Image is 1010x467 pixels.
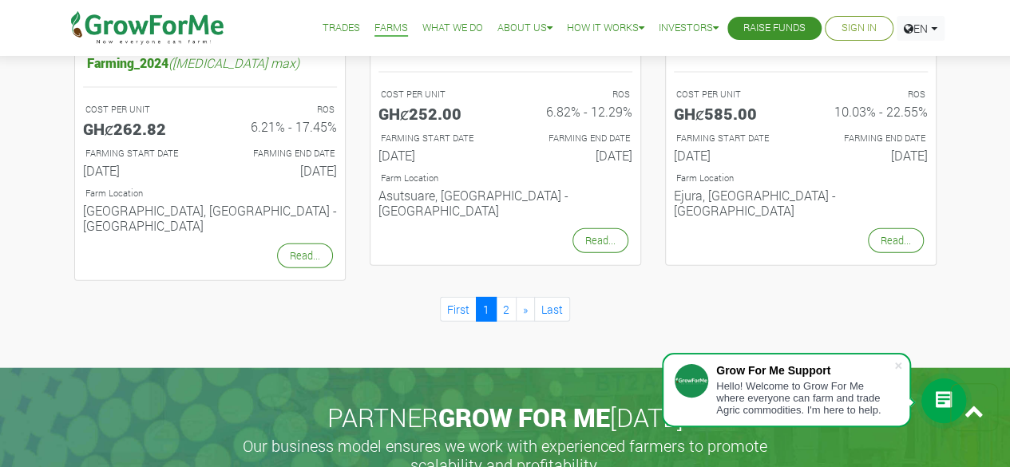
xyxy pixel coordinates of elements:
p: FARMING END DATE [520,132,630,145]
h5: GHȼ252.00 [378,104,493,123]
a: First [440,297,477,322]
a: Read... [572,228,628,253]
p: ROS [815,88,925,101]
a: 1 [476,297,497,322]
a: EN [897,16,945,41]
a: Last [534,297,570,322]
h5: GHȼ262.82 [83,119,198,138]
p: FARMING END DATE [224,147,335,160]
h2: PARTNER [DATE] [69,402,942,433]
p: FARMING START DATE [676,132,786,145]
h6: 6.21% - 17.45% [222,119,337,134]
a: Raise Funds [743,20,806,37]
a: Farms [374,20,408,37]
p: Location of Farm [381,172,630,185]
p: FARMING START DATE [85,147,196,160]
h6: [DATE] [813,148,928,163]
a: Trades [323,20,360,37]
a: Sign In [842,20,877,37]
p: COST PER UNIT [676,88,786,101]
i: ([MEDICAL_DATA] max) [168,54,299,71]
span: GROW FOR ME [438,400,610,434]
h6: Ejura, [GEOGRAPHIC_DATA] - [GEOGRAPHIC_DATA] [674,188,928,218]
h5: GHȼ585.00 [674,104,789,123]
p: ROS [224,103,335,117]
p: COST PER UNIT [85,103,196,117]
h6: [DATE] [222,163,337,178]
h6: [DATE] [674,148,789,163]
h6: [DATE] [378,148,493,163]
a: 2 [496,297,517,322]
p: Location of Farm [85,187,335,200]
p: Location of Farm [676,172,925,185]
p: FARMING END DATE [815,132,925,145]
h6: [GEOGRAPHIC_DATA], [GEOGRAPHIC_DATA] - [GEOGRAPHIC_DATA] [83,203,337,233]
nav: Page Navigation [74,297,937,322]
a: About Us [497,20,553,37]
a: Read... [277,243,333,268]
h6: [DATE] [517,148,632,163]
a: What We Do [422,20,483,37]
a: Read... [868,228,924,253]
h6: 10.03% - 22.55% [813,104,928,119]
h6: 6.82% - 12.29% [517,104,632,119]
p: FARMING START DATE [381,132,491,145]
div: Grow For Me Support [716,364,893,377]
h6: [DATE] [83,163,198,178]
a: Investors [659,20,719,37]
a: How it Works [567,20,644,37]
div: Hello! Welcome to Grow For Me where everyone can farm and trade Agric commodities. I'm here to help. [716,380,893,416]
p: ROS [520,88,630,101]
p: COST PER UNIT [381,88,491,101]
h6: Asutsuare, [GEOGRAPHIC_DATA] - [GEOGRAPHIC_DATA] [378,188,632,218]
span: » [523,302,528,317]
